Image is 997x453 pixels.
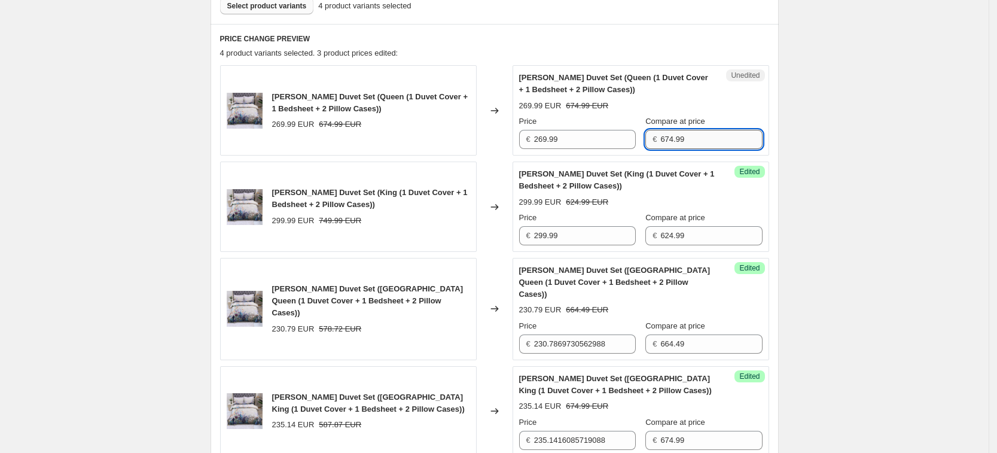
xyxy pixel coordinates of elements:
span: € [526,436,530,445]
span: [PERSON_NAME] Duvet Set (Queen (1 Duvet Cover + 1 Bedsheet + 2 Pillow Cases)) [272,92,468,113]
span: [PERSON_NAME] Duvet Set (Queen (1 Duvet Cover + 1 Bedsheet + 2 Pillow Cases)) [519,73,708,94]
h6: PRICE CHANGE PREVIEW [220,34,769,44]
span: [PERSON_NAME] Duvet Set (King (1 Duvet Cover + 1 Bedsheet + 2 Pillow Cases)) [272,188,468,209]
span: Select product variants [227,1,307,11]
span: [PERSON_NAME] Duvet Set ([GEOGRAPHIC_DATA] King (1 Duvet Cover + 1 Bedsheet + 2 Pillow Cases)) [519,374,712,395]
span: Unedited [731,71,760,80]
span: 4 product variants selected. 3 product prices edited: [220,48,398,57]
span: Edited [739,263,760,273]
div: 299.99 EUR [272,215,315,227]
span: [PERSON_NAME] Duvet Set ([GEOGRAPHIC_DATA] King (1 Duvet Cover + 1 Bedsheet + 2 Pillow Cases)) [272,393,465,414]
strike: 578.72 EUR [319,323,361,335]
span: Price [519,117,537,126]
div: 269.99 EUR [272,118,315,130]
strike: 624.99 EUR [566,196,608,208]
span: Price [519,418,537,427]
span: [PERSON_NAME] Duvet Set ([GEOGRAPHIC_DATA] Queen (1 Duvet Cover + 1 Bedsheet + 2 Pillow Cases)) [272,284,463,317]
span: Edited [739,167,760,177]
span: Edited [739,372,760,381]
span: € [653,135,657,144]
img: 1_c02c903e-9fdd-4af4-91e6-2741ba131083_80x.png [227,189,263,225]
strike: 674.99 EUR [319,118,361,130]
span: [PERSON_NAME] Duvet Set (King (1 Duvet Cover + 1 Bedsheet + 2 Pillow Cases)) [519,169,715,190]
span: Compare at price [645,213,705,222]
span: € [653,231,657,240]
div: 299.99 EUR [519,196,562,208]
img: 1_c02c903e-9fdd-4af4-91e6-2741ba131083_80x.png [227,93,263,129]
div: 230.79 EUR [272,323,315,335]
strike: 587.87 EUR [319,419,361,431]
span: € [526,135,530,144]
div: 235.14 EUR [519,400,562,412]
span: [PERSON_NAME] Duvet Set ([GEOGRAPHIC_DATA] Queen (1 Duvet Cover + 1 Bedsheet + 2 Pillow Cases)) [519,266,710,299]
div: 235.14 EUR [272,419,315,431]
span: Price [519,213,537,222]
span: Compare at price [645,321,705,330]
span: Price [519,321,537,330]
img: 1_c02c903e-9fdd-4af4-91e6-2741ba131083_80x.png [227,291,263,327]
strike: 749.99 EUR [319,215,361,227]
span: € [653,339,657,348]
span: Compare at price [645,117,705,126]
strike: 674.99 EUR [566,100,608,112]
span: € [526,231,530,240]
div: 230.79 EUR [519,304,562,316]
span: Compare at price [645,418,705,427]
strike: 664.49 EUR [566,304,608,316]
span: € [653,436,657,445]
span: € [526,339,530,348]
div: 269.99 EUR [519,100,562,112]
strike: 674.99 EUR [566,400,608,412]
img: 1_c02c903e-9fdd-4af4-91e6-2741ba131083_80x.png [227,393,263,429]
